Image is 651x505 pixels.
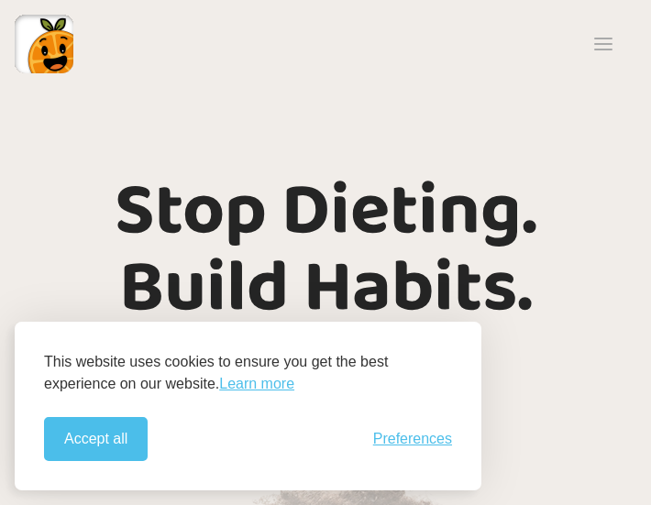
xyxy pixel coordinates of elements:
[22,144,629,327] h1: Stop Dieting. Build Habits.
[44,417,148,461] button: Accept all cookies
[373,431,452,447] span: Preferences
[44,351,452,395] p: This website uses cookies to ensure you get the best experience on our website.
[219,373,294,395] a: Learn more
[373,431,452,447] button: Toggle preferences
